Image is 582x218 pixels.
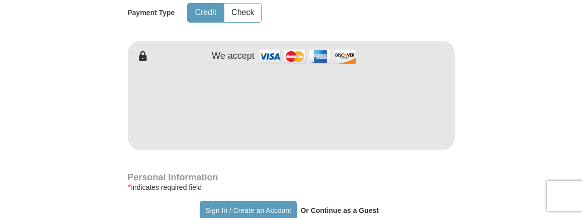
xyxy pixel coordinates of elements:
[128,9,175,17] h5: Payment Type
[188,4,223,22] button: Credit
[128,181,455,193] div: Indicates required field
[300,206,379,214] strong: Or Continue as a Guest
[212,51,255,62] h4: We accept
[224,4,261,22] button: Check
[257,46,358,67] img: credit cards accepted
[128,173,455,181] h4: Personal Information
